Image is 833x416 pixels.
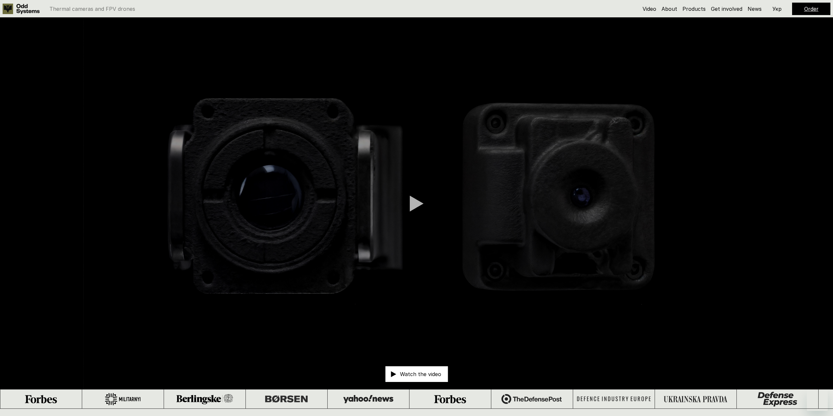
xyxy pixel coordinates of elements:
iframe: Button to launch messaging window [807,390,828,411]
a: Video [643,6,656,12]
a: Products [682,6,706,12]
p: Watch the video [400,371,441,377]
a: News [748,6,762,12]
a: Order [804,6,819,12]
a: Get involved [711,6,742,12]
p: Укр [772,6,782,11]
p: Thermal cameras and FPV drones [49,6,135,11]
a: About [661,6,677,12]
